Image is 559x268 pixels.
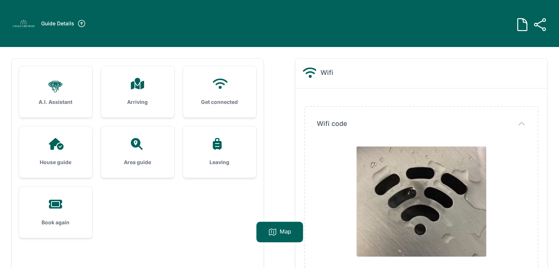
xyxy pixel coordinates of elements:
h3: Guide Details [41,20,74,27]
p: Map [280,228,291,236]
h3: Area guide [113,159,162,166]
h3: Book again [31,219,80,226]
h3: Arriving [113,98,162,106]
a: Get connected [183,66,256,117]
h3: Get connected [195,98,244,106]
h3: House guide [31,159,80,166]
h2: Wifi [320,68,333,78]
a: Leaving [183,126,256,178]
h3: A.I. Assistant [31,98,80,106]
img: z5ife8bp028rchoxcex9swm0r0kd [356,146,486,257]
span: Wifi code [317,119,347,129]
a: Book again [19,186,92,238]
a: Guide Details [41,19,86,28]
a: Arriving [101,66,174,117]
button: Wifi code [317,119,526,129]
a: A.I. Assistant [19,66,92,117]
h3: Leaving [195,159,244,166]
img: w6f3qketizpvjlaibs5mzk4mo8mg [12,12,35,35]
a: House guide [19,126,92,178]
a: Area guide [101,126,174,178]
